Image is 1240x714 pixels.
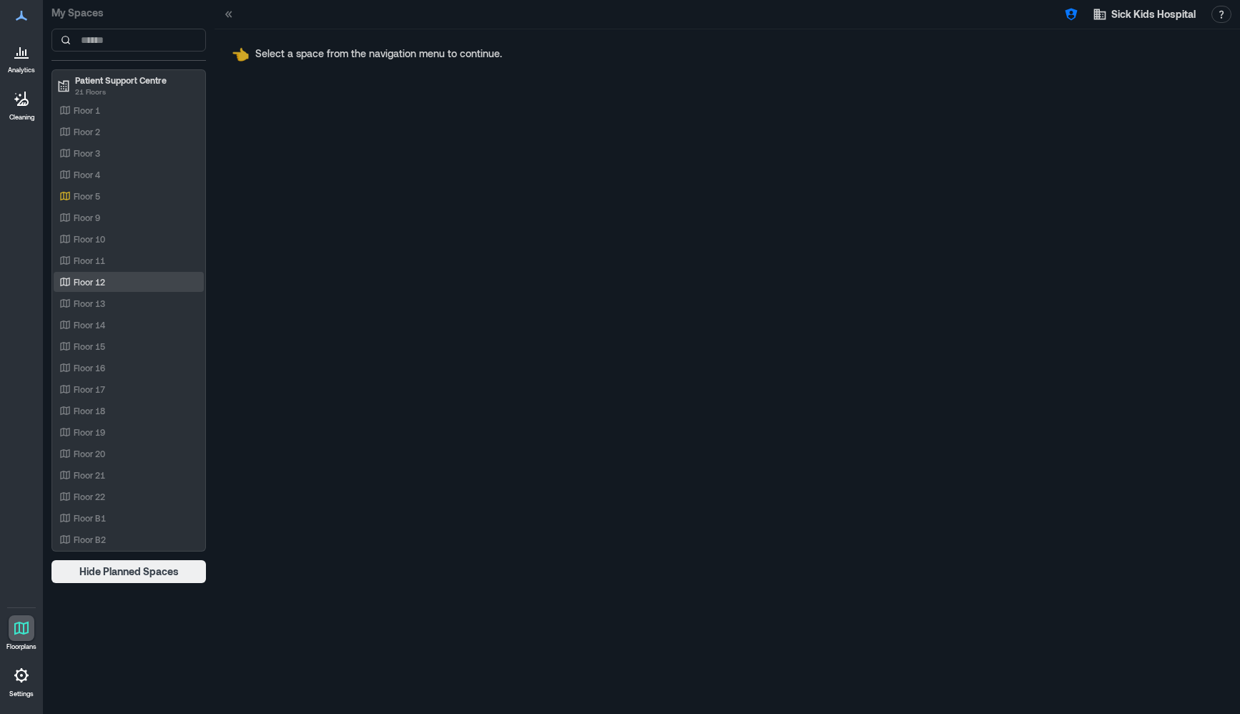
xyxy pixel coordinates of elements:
[8,66,35,74] p: Analytics
[74,534,106,545] p: Floor B2
[74,169,100,180] p: Floor 4
[74,212,100,223] p: Floor 9
[74,147,100,159] p: Floor 3
[9,690,34,698] p: Settings
[74,190,100,202] p: Floor 5
[74,255,105,266] p: Floor 11
[75,74,195,86] p: Patient Support Centre
[74,448,105,459] p: Floor 20
[74,426,105,438] p: Floor 19
[74,104,100,116] p: Floor 1
[6,642,36,651] p: Floorplans
[74,276,105,288] p: Floor 12
[79,564,179,579] span: Hide Planned Spaces
[74,126,100,137] p: Floor 2
[4,82,39,126] a: Cleaning
[51,6,206,20] p: My Spaces
[74,491,105,502] p: Floor 22
[74,298,105,309] p: Floor 13
[74,341,105,352] p: Floor 15
[4,658,39,703] a: Settings
[1088,3,1200,26] button: Sick Kids Hospital
[232,45,250,62] span: pointing left
[74,405,105,416] p: Floor 18
[51,560,206,583] button: Hide Planned Spaces
[74,469,105,481] p: Floor 21
[74,512,106,524] p: Floor B1
[74,319,105,331] p: Floor 14
[74,233,105,245] p: Floor 10
[255,47,502,61] p: Select a space from the navigation menu to continue.
[74,362,105,373] p: Floor 16
[75,86,195,97] p: 21 Floors
[4,34,39,79] a: Analytics
[74,383,105,395] p: Floor 17
[1111,7,1196,21] span: Sick Kids Hospital
[2,611,41,655] a: Floorplans
[9,113,34,122] p: Cleaning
